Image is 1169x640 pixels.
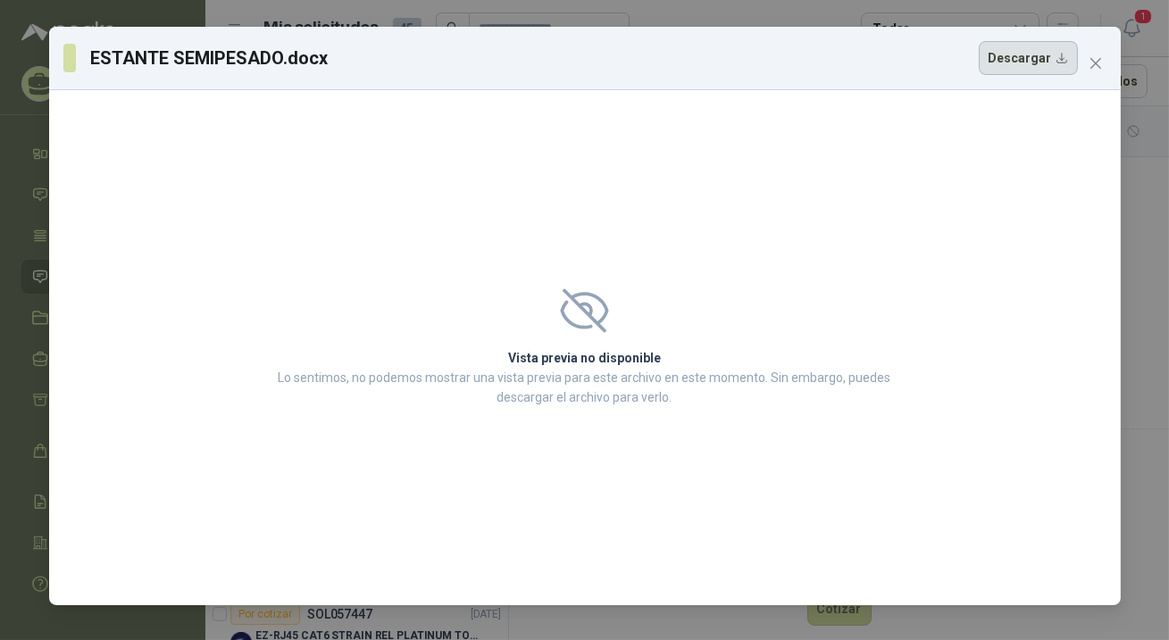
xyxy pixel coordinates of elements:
[90,45,330,71] h3: ESTANTE SEMIPESADO.docx
[273,368,897,407] p: Lo sentimos, no podemos mostrar una vista previa para este archivo en este momento. Sin embargo, ...
[979,41,1078,75] button: Descargar
[273,348,897,368] h2: Vista previa no disponible
[1081,49,1110,78] button: Close
[1089,56,1103,71] span: close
